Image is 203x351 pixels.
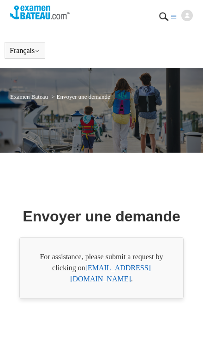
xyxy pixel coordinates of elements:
[10,47,40,55] button: Français
[171,10,177,24] button: Ouvrir/Fermer le menu de navigation
[49,93,110,100] li: Envoyer une demande
[10,93,48,100] a: Examen Bateau
[70,264,151,283] a: [EMAIL_ADDRESS][DOMAIN_NAME]
[10,93,49,100] li: Examen Bateau
[23,205,180,227] h1: Envoyer une demande
[19,237,184,299] div: For assistance, please submit a request by clicking on .
[157,10,171,24] img: 01JRG6G2EV3DDNXGW7HNC1VX3K
[10,6,70,19] img: Page d’accueil du Centre d’aide Examen Bateau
